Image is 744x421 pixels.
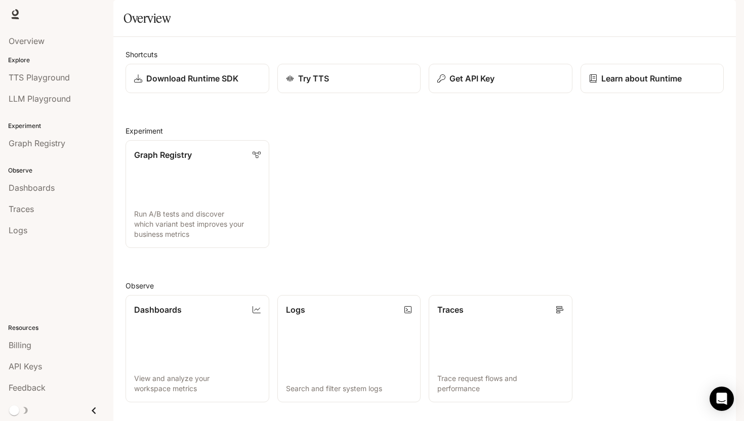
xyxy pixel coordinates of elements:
h2: Experiment [126,125,724,136]
p: Graph Registry [134,149,192,161]
h1: Overview [123,8,171,28]
a: DashboardsView and analyze your workspace metrics [126,295,269,403]
a: Download Runtime SDK [126,64,269,93]
p: Try TTS [298,72,329,85]
p: Download Runtime SDK [146,72,238,85]
a: TracesTrace request flows and performance [429,295,572,403]
p: Dashboards [134,304,182,316]
p: Search and filter system logs [286,384,412,394]
a: Learn about Runtime [581,64,724,93]
button: Get API Key [429,64,572,93]
p: Trace request flows and performance [437,373,564,394]
p: Get API Key [449,72,494,85]
h2: Observe [126,280,724,291]
h2: Shortcuts [126,49,724,60]
p: Run A/B tests and discover which variant best improves your business metrics [134,209,261,239]
div: Open Intercom Messenger [710,387,734,411]
p: Logs [286,304,305,316]
p: View and analyze your workspace metrics [134,373,261,394]
p: Learn about Runtime [601,72,682,85]
a: Graph RegistryRun A/B tests and discover which variant best improves your business metrics [126,140,269,248]
a: Try TTS [277,64,421,93]
a: LogsSearch and filter system logs [277,295,421,403]
p: Traces [437,304,464,316]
